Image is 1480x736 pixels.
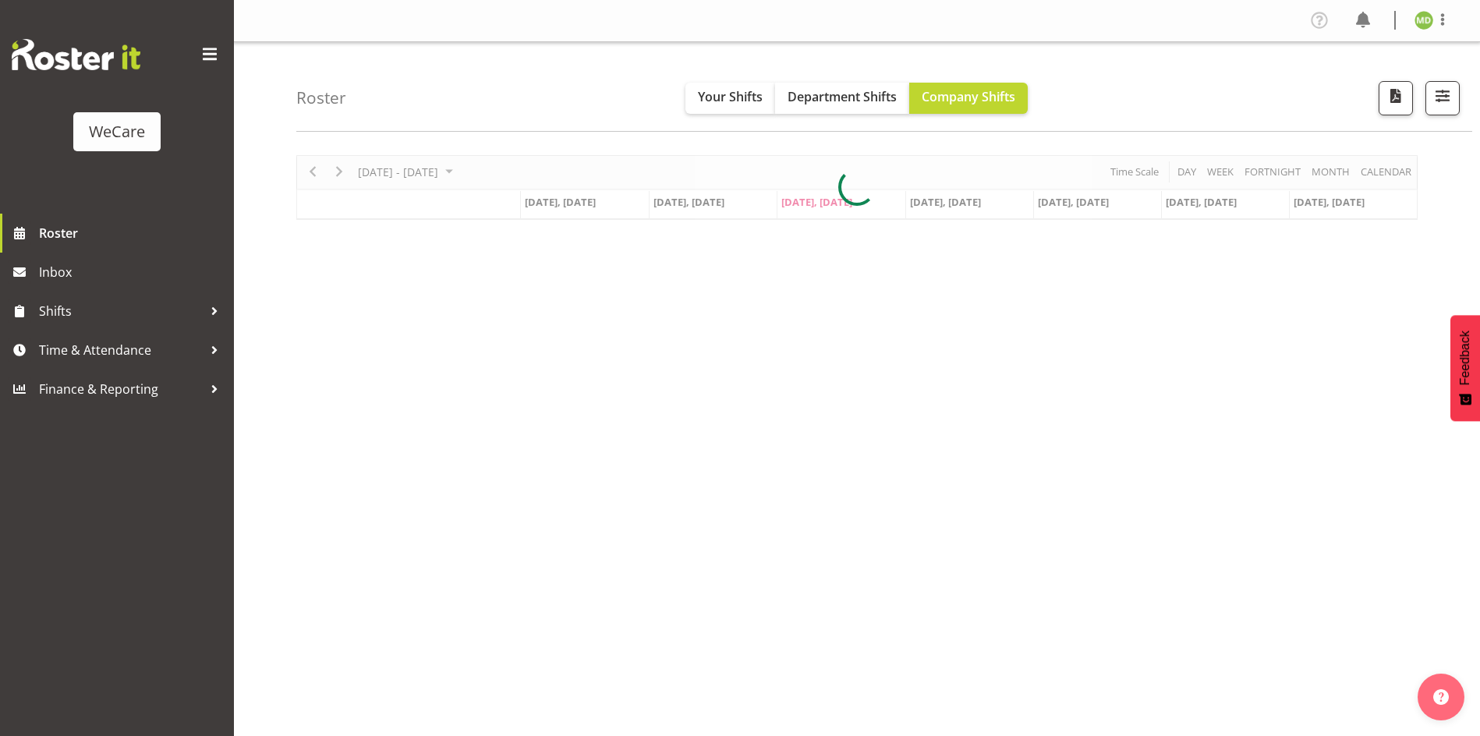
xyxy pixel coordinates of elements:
[39,377,203,401] span: Finance & Reporting
[39,338,203,362] span: Time & Attendance
[775,83,909,114] button: Department Shifts
[1414,11,1433,30] img: marie-claire-dickson-bakker11590.jpg
[39,299,203,323] span: Shifts
[1450,315,1480,421] button: Feedback - Show survey
[909,83,1028,114] button: Company Shifts
[922,88,1015,105] span: Company Shifts
[296,89,346,107] h4: Roster
[1458,331,1472,385] span: Feedback
[1425,81,1460,115] button: Filter Shifts
[39,260,226,284] span: Inbox
[698,88,763,105] span: Your Shifts
[12,39,140,70] img: Rosterit website logo
[685,83,775,114] button: Your Shifts
[1379,81,1413,115] button: Download a PDF of the roster according to the set date range.
[39,221,226,245] span: Roster
[788,88,897,105] span: Department Shifts
[89,120,145,143] div: WeCare
[1433,689,1449,705] img: help-xxl-2.png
